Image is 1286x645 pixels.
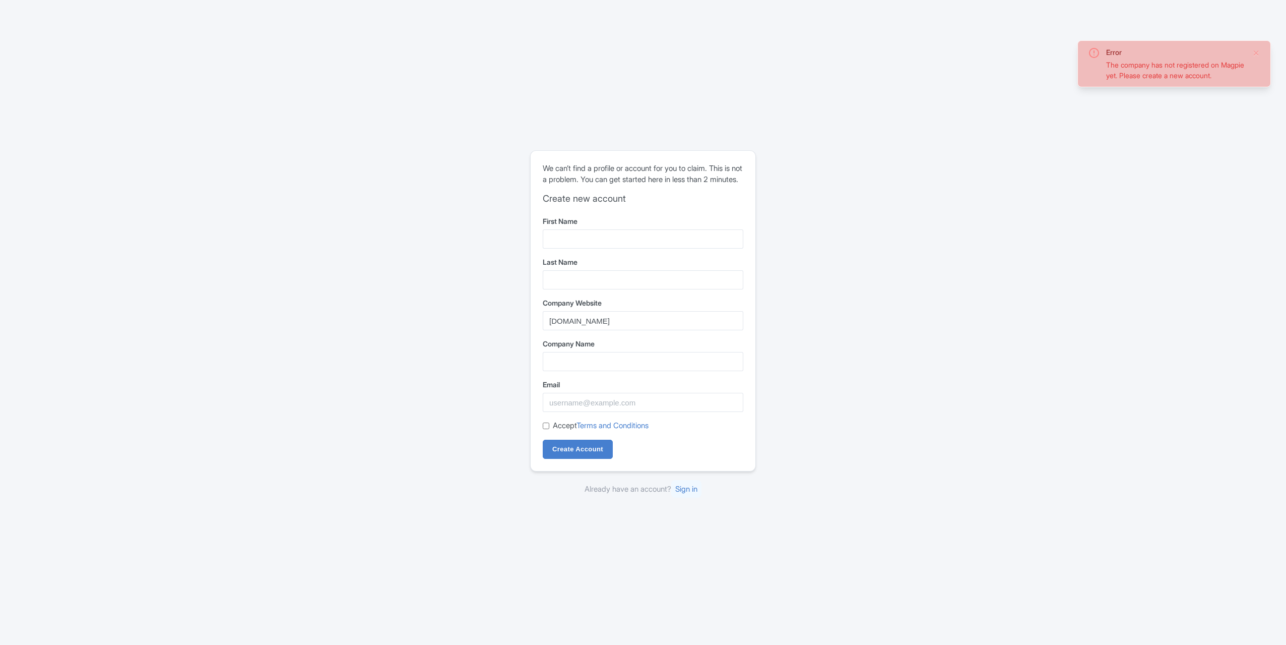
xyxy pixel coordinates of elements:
input: username@example.com [543,393,743,412]
label: Email [543,379,743,390]
div: The company has not registered on Magpie yet. Please create a new account. [1106,60,1244,81]
label: First Name [543,216,743,226]
button: Close [1252,47,1260,59]
a: Sign in [671,480,701,498]
p: We can’t find a profile or account for you to claim. This is not a problem. You can get started h... [543,163,743,186]
input: example.com [543,311,743,330]
label: Company Name [543,338,743,349]
label: Accept [553,420,649,432]
div: Already have an account? [530,484,756,495]
div: Error [1106,47,1244,57]
a: Terms and Conditions [576,421,649,430]
label: Company Website [543,298,743,308]
input: Create Account [543,440,613,459]
h2: Create new account [543,193,743,204]
label: Last Name [543,257,743,267]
